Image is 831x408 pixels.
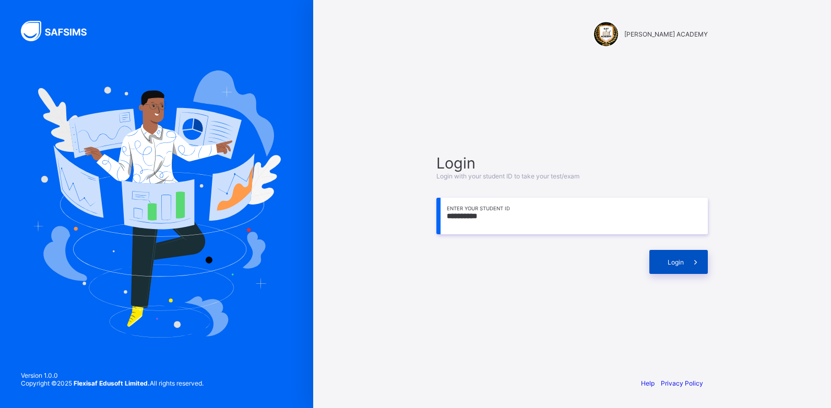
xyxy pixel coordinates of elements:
[74,379,150,387] strong: Flexisaf Edusoft Limited.
[436,172,579,180] span: Login with your student ID to take your test/exam
[624,30,708,38] span: [PERSON_NAME] ACADEMY
[21,371,204,379] span: Version 1.0.0
[668,258,684,266] span: Login
[661,379,703,387] a: Privacy Policy
[641,379,655,387] a: Help
[21,379,204,387] span: Copyright © 2025 All rights reserved.
[32,70,281,338] img: Hero Image
[436,154,708,172] span: Login
[21,21,99,41] img: SAFSIMS Logo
